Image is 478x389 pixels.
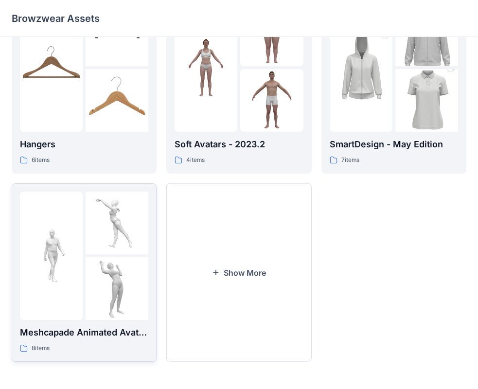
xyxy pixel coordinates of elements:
p: 6 items [32,155,50,165]
img: folder 3 [86,69,148,132]
p: SmartDesign - May Edition [330,138,458,151]
img: folder 1 [175,36,237,99]
img: folder 1 [20,224,83,287]
img: folder 3 [395,53,458,148]
p: 8 items [32,343,50,354]
img: folder 1 [20,36,83,99]
p: Meshcapade Animated Avatars [20,326,148,339]
img: folder 1 [330,20,392,115]
p: 4 items [186,155,205,165]
img: folder 2 [86,192,148,254]
p: Soft Avatars - 2023.2 [175,138,303,151]
img: folder 3 [240,69,303,132]
button: Show More [166,183,311,362]
a: folder 1folder 2folder 3Meshcapade Animated Avatars8items [12,183,157,362]
p: 7 items [341,155,359,165]
p: Hangers [20,138,148,151]
p: Browzwear Assets [12,12,100,25]
img: folder 3 [86,257,148,320]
